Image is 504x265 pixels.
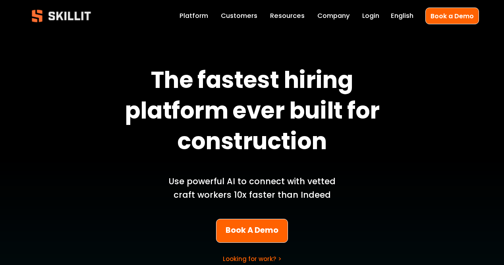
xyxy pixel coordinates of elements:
[216,219,288,243] a: Book A Demo
[391,10,413,21] div: language picker
[180,10,208,21] a: Platform
[270,11,305,21] span: Resources
[270,10,305,21] a: folder dropdown
[317,10,350,21] a: Company
[425,8,479,24] a: Book a Demo
[159,175,345,202] p: Use powerful AI to connect with vetted craft workers 10x faster than Indeed
[223,255,282,263] a: Looking for work? >
[391,11,413,21] span: English
[221,10,257,21] a: Customers
[362,10,379,21] a: Login
[125,62,384,163] strong: The fastest hiring platform ever built for construction
[25,4,97,28] img: Skillit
